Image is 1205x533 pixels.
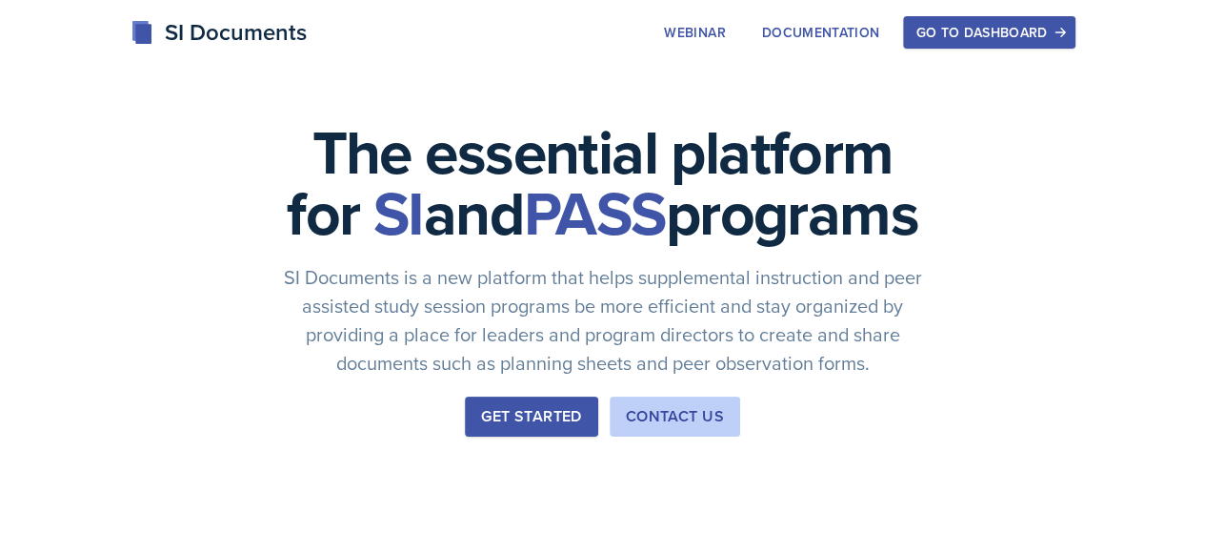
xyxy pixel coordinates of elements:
[481,405,581,428] div: Get Started
[652,16,737,49] button: Webinar
[664,25,725,40] div: Webinar
[465,397,597,437] button: Get Started
[610,397,740,437] button: Contact Us
[131,15,307,50] div: SI Documents
[903,16,1074,49] button: Go to Dashboard
[762,25,880,40] div: Documentation
[750,16,893,49] button: Documentation
[915,25,1062,40] div: Go to Dashboard
[626,405,724,428] div: Contact Us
